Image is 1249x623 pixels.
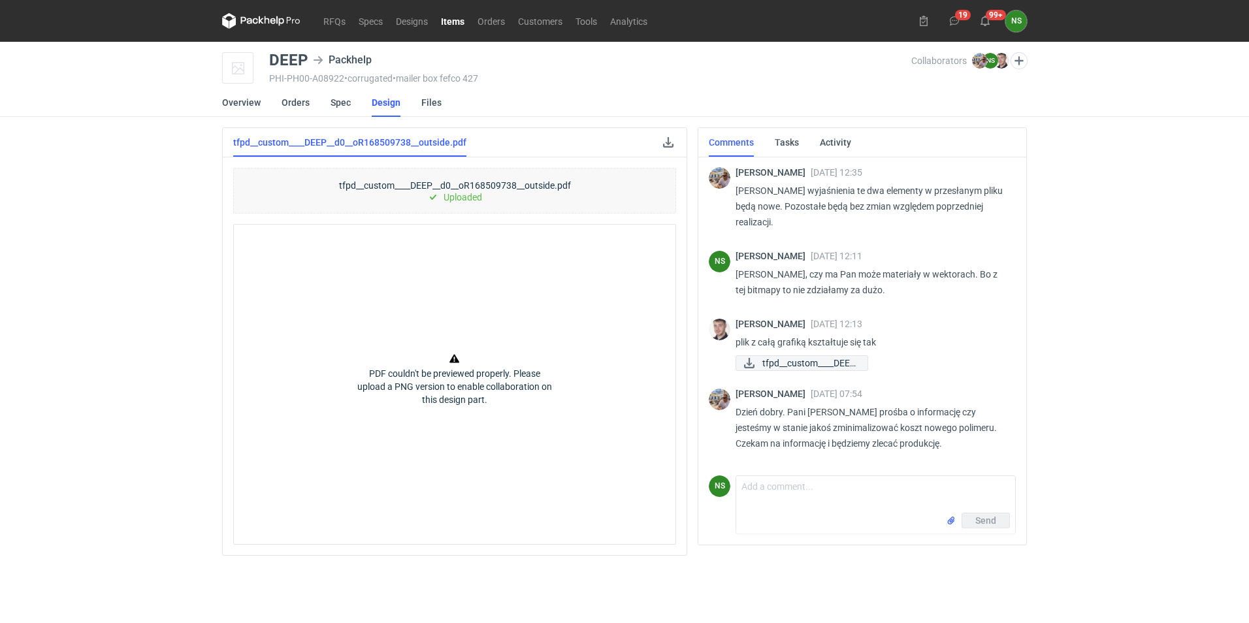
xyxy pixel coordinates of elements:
[962,513,1010,528] button: Send
[736,266,1005,298] p: [PERSON_NAME], czy ma Pan może materiały w wektorach. Bo z tej bitmapy to nie zdziałamy za dużo.
[511,13,569,29] a: Customers
[233,168,676,214] div: tfpd__custom____DEEP__d0__oR168509738__outside.pdf
[471,13,511,29] a: Orders
[222,88,261,117] a: Overview
[736,251,811,261] span: [PERSON_NAME]
[709,251,730,272] figcaption: NS
[709,251,730,272] div: Natalia Stępak
[982,53,998,69] figcaption: NS
[811,167,862,178] span: [DATE] 12:35
[736,319,811,329] span: [PERSON_NAME]
[331,88,351,117] a: Spec
[736,389,811,399] span: [PERSON_NAME]
[972,53,988,69] img: Michał Palasek
[282,88,310,117] a: Orders
[975,516,996,525] span: Send
[604,13,654,29] a: Analytics
[736,334,1005,350] p: plik z całą grafiką kształtuje się tak
[775,128,799,157] a: Tasks
[811,389,862,399] span: [DATE] 07:54
[352,13,389,29] a: Specs
[944,10,965,31] button: 19
[1005,10,1027,32] div: Natalia Stępak
[269,52,308,68] div: DEEP
[709,167,730,189] img: Michał Palasek
[709,128,754,157] a: Comments
[444,192,482,202] p: Uploaded
[709,319,730,340] img: Maciej Sikora
[736,183,1005,230] p: [PERSON_NAME] wyjaśnienia te dwa elementy w przesłanym pliku będą nowe. Pozostałe będą bez zmian ...
[1005,10,1027,32] button: NS
[569,13,604,29] a: Tools
[233,128,466,157] a: tfpd__custom____DEEP__d0__oR168509738__outside.pdf
[357,367,553,406] p: PDF couldn't be previewed properly. Please upload a PNG version to enable collaboration on this d...
[393,73,478,84] span: • mailer box fefco 427
[762,356,857,370] span: tfpd__custom____DEEP...
[911,56,967,66] span: Collaborators
[709,475,730,497] div: Natalia Stępak
[736,404,1005,451] p: Dzień dobry. Pani [PERSON_NAME] prośba o informację czy jesteśmy w stanie jakoś zminimalizować ko...
[434,13,471,29] a: Items
[317,13,352,29] a: RFQs
[736,355,866,371] div: tfpd__custom____DEEP__d0__oR168509738__outside.pdf
[421,88,442,117] a: Files
[269,73,911,84] div: PHI-PH00-A08922
[736,167,811,178] span: [PERSON_NAME]
[975,10,996,31] button: 99+
[372,88,400,117] a: Design
[994,53,1009,69] img: Maciej Sikora
[811,319,862,329] span: [DATE] 12:13
[820,128,851,157] a: Activity
[389,13,434,29] a: Designs
[1011,52,1028,69] button: Edit collaborators
[313,52,372,68] div: Packhelp
[811,251,862,261] span: [DATE] 12:11
[344,73,393,84] span: • corrugated
[736,355,868,371] a: tfpd__custom____DEEP...
[222,13,300,29] svg: Packhelp Pro
[709,389,730,410] img: Michał Palasek
[709,475,730,497] figcaption: NS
